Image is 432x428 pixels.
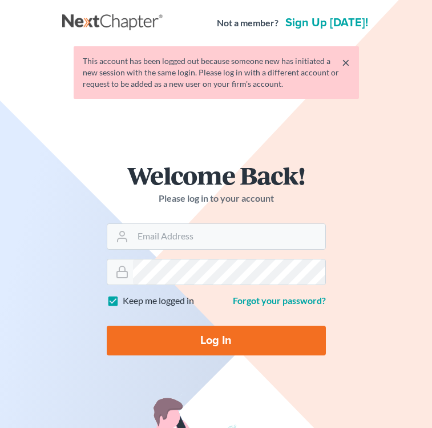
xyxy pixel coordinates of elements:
p: Please log in to your account [107,192,326,205]
h1: Welcome Back! [107,163,326,187]
label: Keep me logged in [123,294,194,307]
a: Sign up [DATE]! [283,17,370,29]
a: Forgot your password? [233,295,326,306]
input: Email Address [133,224,325,249]
div: This account has been logged out because someone new has initiated a new session with the same lo... [83,55,350,90]
input: Log In [107,326,326,355]
a: × [342,55,350,69]
strong: Not a member? [217,17,278,30]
